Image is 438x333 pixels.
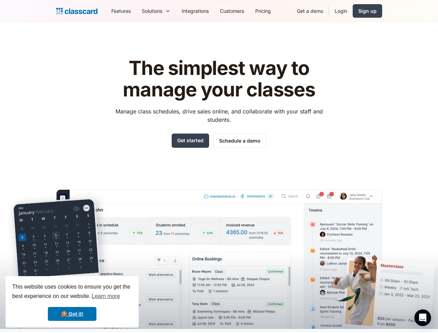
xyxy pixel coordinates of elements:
a: Integrations [176,3,214,19]
div: Solutions [136,3,176,19]
a: Get started [172,134,209,148]
a: Sign up [353,4,382,18]
div: Sign up [358,7,377,15]
a: home [56,6,97,16]
a: Pricing [250,3,276,19]
h1: The simplest way to manage your classes [109,58,329,100]
a: Features [106,3,136,19]
div: Open Intercom Messenger [414,309,431,326]
a: Get a demo [291,3,329,19]
a: learn more about cookies [91,291,121,301]
a: Schedule a demo [213,134,266,148]
a: dismiss cookie message [48,307,96,321]
a: Customers [214,3,250,19]
p: Manage class schedules, drive sales online, and collaborate with your staff and students. [109,107,329,124]
div: cookieconsent [6,276,139,327]
span: This website uses cookies to ensure you get the best experience on our website. [12,283,132,301]
div: Solutions [142,7,162,15]
a: Login [329,3,353,19]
